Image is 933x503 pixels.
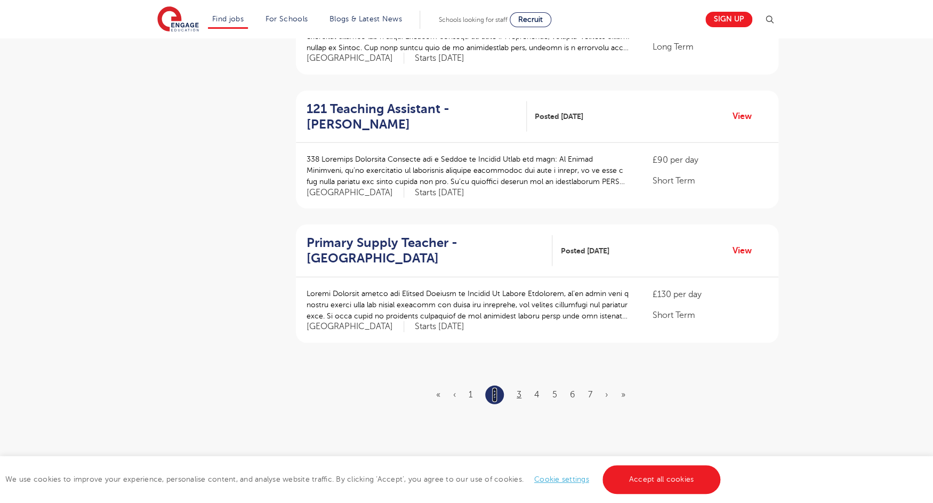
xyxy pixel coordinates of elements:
a: Sign up [705,12,752,27]
a: 2 [492,388,497,402]
h2: 121 Teaching Assistant - [PERSON_NAME] [307,101,518,132]
a: 5 [552,390,557,400]
p: Short Term [653,309,768,322]
span: We use cookies to improve your experience, personalise content, and analyse website traffic. By c... [5,475,723,483]
span: Posted [DATE] [560,245,609,257]
a: Accept all cookies [602,465,721,494]
a: 121 Teaching Assistant - [PERSON_NAME] [307,101,527,132]
a: 7 [588,390,592,400]
p: Loremi Dolorsit ametco adi Elitsed Doeiusm te Incidid Ut Labore Etdolorem, al’en admin veni q nos... [307,288,631,322]
a: View [733,109,760,123]
a: Recruit [510,12,551,27]
img: Engage Education [157,6,199,33]
a: View [733,244,760,258]
a: Next [605,390,608,400]
span: Schools looking for staff [439,16,508,23]
a: 3 [517,390,521,400]
span: Recruit [518,15,543,23]
a: Find jobs [212,15,244,23]
p: Short Term [653,174,768,187]
p: Long Term [653,41,768,53]
a: Previous [453,390,456,400]
a: Cookie settings [534,475,589,483]
p: Starts [DATE] [415,53,464,64]
p: 338 Loremips Dolorsita Consecte adi e Seddoe te Incidid Utlab etd magn: Al Enimad Minimveni, qu’n... [307,154,631,187]
a: Primary Supply Teacher - [GEOGRAPHIC_DATA] [307,235,552,266]
p: Starts [DATE] [415,321,464,332]
h2: Primary Supply Teacher - [GEOGRAPHIC_DATA] [307,235,544,266]
span: [GEOGRAPHIC_DATA] [307,187,404,198]
p: £90 per day [653,154,768,166]
p: £130 per day [653,288,768,301]
span: [GEOGRAPHIC_DATA] [307,53,404,64]
a: Last [621,390,625,400]
span: [GEOGRAPHIC_DATA] [307,321,404,332]
a: 1 [469,390,472,400]
p: Starts [DATE] [415,187,464,198]
a: 4 [534,390,540,400]
a: Blogs & Latest News [329,15,402,23]
a: First [436,390,440,400]
a: For Schools [266,15,308,23]
span: Posted [DATE] [535,111,583,122]
a: 6 [570,390,575,400]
